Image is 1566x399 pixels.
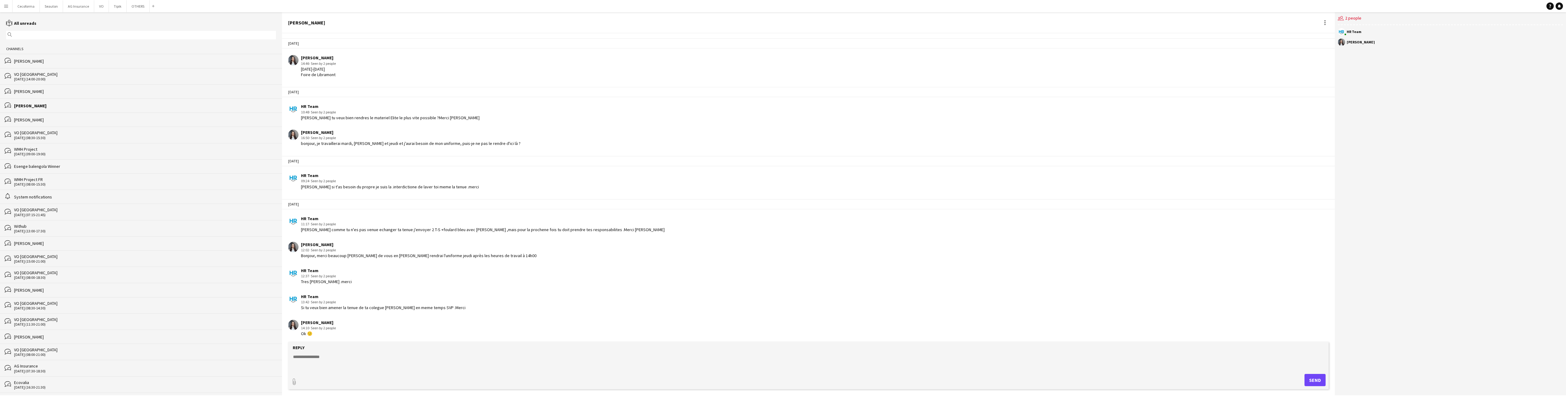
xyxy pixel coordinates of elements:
[40,0,63,12] button: Seauton
[1347,40,1375,44] div: [PERSON_NAME]
[14,103,276,109] div: [PERSON_NAME]
[301,221,665,227] div: 11:17
[301,61,336,66] div: 14:46
[309,61,336,66] span: · Seen by 2 people
[301,104,480,109] div: HR Team
[1338,12,1563,25] div: 2 people
[309,135,336,140] span: · Seen by 2 people
[301,299,466,305] div: 13:42
[301,325,336,331] div: 14:10
[301,242,536,247] div: [PERSON_NAME]
[1304,374,1326,386] button: Send
[301,331,336,336] div: Ok 🙂
[13,0,40,12] button: Cecoforma
[14,385,276,390] div: [DATE] (16:30-21:30)
[63,0,94,12] button: AG Insurance
[6,20,36,26] a: All unreads
[301,178,479,184] div: 09:24
[309,110,336,114] span: · Seen by 2 people
[309,248,336,252] span: · Seen by 2 people
[301,273,352,279] div: 12:37
[309,179,336,183] span: · Seen by 2 people
[14,363,276,369] div: AG Insurance
[14,334,276,340] div: [PERSON_NAME]
[14,380,276,385] div: Ecovalia
[94,0,109,12] button: VO
[14,270,276,275] div: VO [GEOGRAPHIC_DATA]
[14,322,276,327] div: [DATE] (11:30-21:00)
[109,0,127,12] button: Tipik
[14,347,276,353] div: VO [GEOGRAPHIC_DATA]
[301,320,336,325] div: [PERSON_NAME]
[309,274,336,278] span: · Seen by 2 people
[14,369,276,373] div: [DATE] (07:30-18:30)
[14,117,276,123] div: [PERSON_NAME]
[14,287,276,293] div: [PERSON_NAME]
[301,173,479,178] div: HR Team
[309,300,336,304] span: · Seen by 2 people
[301,247,536,253] div: 12:02
[301,141,521,146] div: bonjour, je travaillerai mardi, [PERSON_NAME] et jeudi et j'aurai besoin de mon uniforme, puis-je...
[14,164,276,169] div: Esenge balengola Winner
[14,213,276,217] div: [DATE] (07:15-21:45)
[14,241,276,246] div: [PERSON_NAME]
[14,177,276,182] div: WMH Project FR
[288,20,325,25] div: [PERSON_NAME]
[301,130,521,135] div: [PERSON_NAME]
[301,305,466,310] div: Si tu veux bien amener la tenue de ta colegue [PERSON_NAME] en meme temps SVP .Merci
[14,275,276,280] div: [DATE] (08:00-18:30)
[14,224,276,229] div: Withub
[14,77,276,81] div: [DATE] (14:00-20:00)
[309,222,336,226] span: · Seen by 2 people
[282,199,1335,209] div: [DATE]
[301,184,479,190] div: [PERSON_NAME] si t'as besoin du propre je suis la .interdictione de laver toi meme la tenue .merci
[301,253,536,258] div: Bonjour, merci beaucoup [PERSON_NAME] de vous en [PERSON_NAME] rendrai l'uniforme jeudi après les...
[301,55,336,61] div: [PERSON_NAME]
[14,58,276,64] div: [PERSON_NAME]
[282,156,1335,166] div: [DATE]
[14,353,276,357] div: [DATE] (08:00-21:00)
[293,345,305,350] label: Reply
[301,115,480,120] div: [PERSON_NAME] tu veux bien rendres le materiel Elite le plus vite possible ?Merci [PERSON_NAME]
[14,130,276,135] div: VO [GEOGRAPHIC_DATA]
[14,229,276,233] div: [DATE] (13:00-17:30)
[301,268,352,273] div: HR Team
[282,87,1335,97] div: [DATE]
[127,0,150,12] button: OTHERS
[301,216,665,221] div: HR Team
[14,194,276,200] div: System notifications
[14,182,276,187] div: [DATE] (08:00-15:30)
[301,109,480,115] div: 10:48
[301,66,336,77] div: [DATE]-[DATE] Foire de Libramont
[14,72,276,77] div: VO [GEOGRAPHIC_DATA]
[14,317,276,322] div: VO [GEOGRAPHIC_DATA]
[14,152,276,156] div: [DATE] (09:00-19:00)
[14,207,276,212] div: VO [GEOGRAPHIC_DATA]
[301,135,521,141] div: 16:50
[301,294,466,299] div: HR Team
[282,38,1335,49] div: [DATE]
[14,89,276,94] div: [PERSON_NAME]
[14,136,276,140] div: [DATE] (08:30-15:30)
[14,306,276,310] div: [DATE] (08:30-14:30)
[14,301,276,306] div: VO [GEOGRAPHIC_DATA]
[301,227,665,232] div: [PERSON_NAME] comme tu n'es pas venue echanger ta tenue j'envoyer 2 T-S +foulard bleu avec [PERSO...
[309,326,336,330] span: · Seen by 2 people
[14,254,276,259] div: VO [GEOGRAPHIC_DATA]
[14,146,276,152] div: WMH Project
[301,279,352,284] div: Tres [PERSON_NAME] .merci
[1347,30,1361,34] div: HR Team
[14,259,276,264] div: [DATE] (15:00-21:00)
